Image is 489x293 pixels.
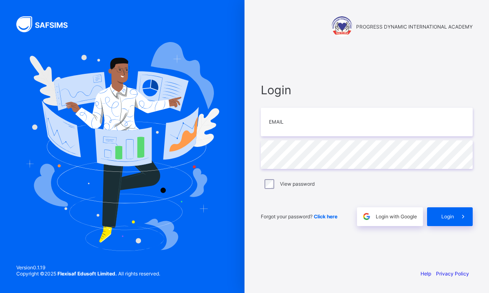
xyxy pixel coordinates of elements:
span: Login [441,213,454,220]
a: Help [421,271,431,277]
a: Privacy Policy [436,271,469,277]
strong: Flexisaf Edusoft Limited. [57,271,117,277]
span: PROGRESS DYNAMIC INTERNATIONAL ACADEMY [356,24,473,30]
span: Copyright © 2025 All rights reserved. [16,271,160,277]
span: Login [261,83,473,97]
span: Forgot your password? [261,213,337,220]
span: Login with Google [376,213,417,220]
label: View password [280,181,315,187]
img: google.396cfc9801f0270233282035f929180a.svg [362,212,371,221]
a: Click here [314,213,337,220]
img: Hero Image [25,42,219,251]
img: SAFSIMS Logo [16,16,77,32]
span: Version 0.1.19 [16,264,160,271]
